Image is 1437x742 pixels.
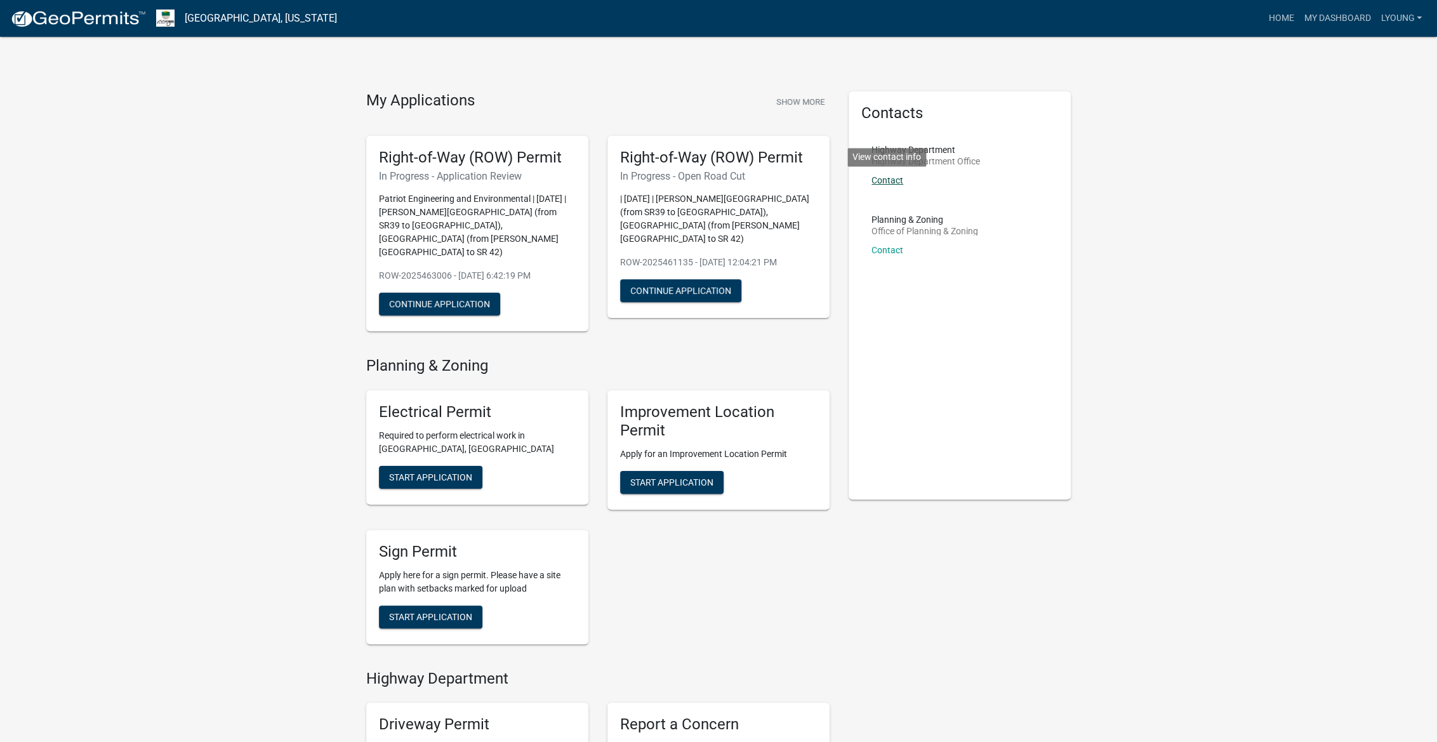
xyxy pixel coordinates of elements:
a: Contact [871,245,903,255]
button: Start Application [379,606,482,628]
p: Patriot Engineering and Environmental | [DATE] | [PERSON_NAME][GEOGRAPHIC_DATA] (from SR39 to [GE... [379,192,576,259]
h5: Contacts [861,104,1058,123]
p: Highway Department [871,145,980,154]
p: ROW-2025463006 - [DATE] 6:42:19 PM [379,269,576,282]
a: [GEOGRAPHIC_DATA], [US_STATE] [185,8,337,29]
h6: In Progress - Application Review [379,170,576,182]
h5: Improvement Location Permit [620,403,817,440]
button: Show More [771,91,830,112]
h5: Right-of-Way (ROW) Permit [379,149,576,167]
p: Apply for an Improvement Location Permit [620,447,817,461]
h5: Electrical Permit [379,403,576,421]
button: Start Application [620,471,724,494]
img: Morgan County, Indiana [156,10,175,27]
p: ROW-2025461135 - [DATE] 12:04:21 PM [620,256,817,269]
p: Apply here for a sign permit. Please have a site plan with setbacks marked for upload [379,569,576,595]
span: Start Application [389,611,472,621]
a: lyoung [1375,6,1427,30]
a: Home [1263,6,1299,30]
button: Start Application [379,466,482,489]
h4: Planning & Zoning [366,357,830,375]
a: Contact [871,175,903,185]
p: | [DATE] | [PERSON_NAME][GEOGRAPHIC_DATA] (from SR39 to [GEOGRAPHIC_DATA]), [GEOGRAPHIC_DATA] (fr... [620,192,817,246]
h5: Report a Concern [620,715,817,734]
h6: In Progress - Open Road Cut [620,170,817,182]
h4: Highway Department [366,670,830,688]
p: Required to perform electrical work in [GEOGRAPHIC_DATA], [GEOGRAPHIC_DATA] [379,429,576,456]
span: Start Application [389,472,472,482]
button: Continue Application [379,293,500,315]
span: Start Application [630,477,713,487]
h4: My Applications [366,91,475,110]
p: Planning & Zoning [871,215,978,224]
h5: Right-of-Way (ROW) Permit [620,149,817,167]
p: Office of Planning & Zoning [871,227,978,235]
button: Continue Application [620,279,741,302]
h5: Sign Permit [379,543,576,561]
a: My Dashboard [1299,6,1375,30]
h5: Driveway Permit [379,715,576,734]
